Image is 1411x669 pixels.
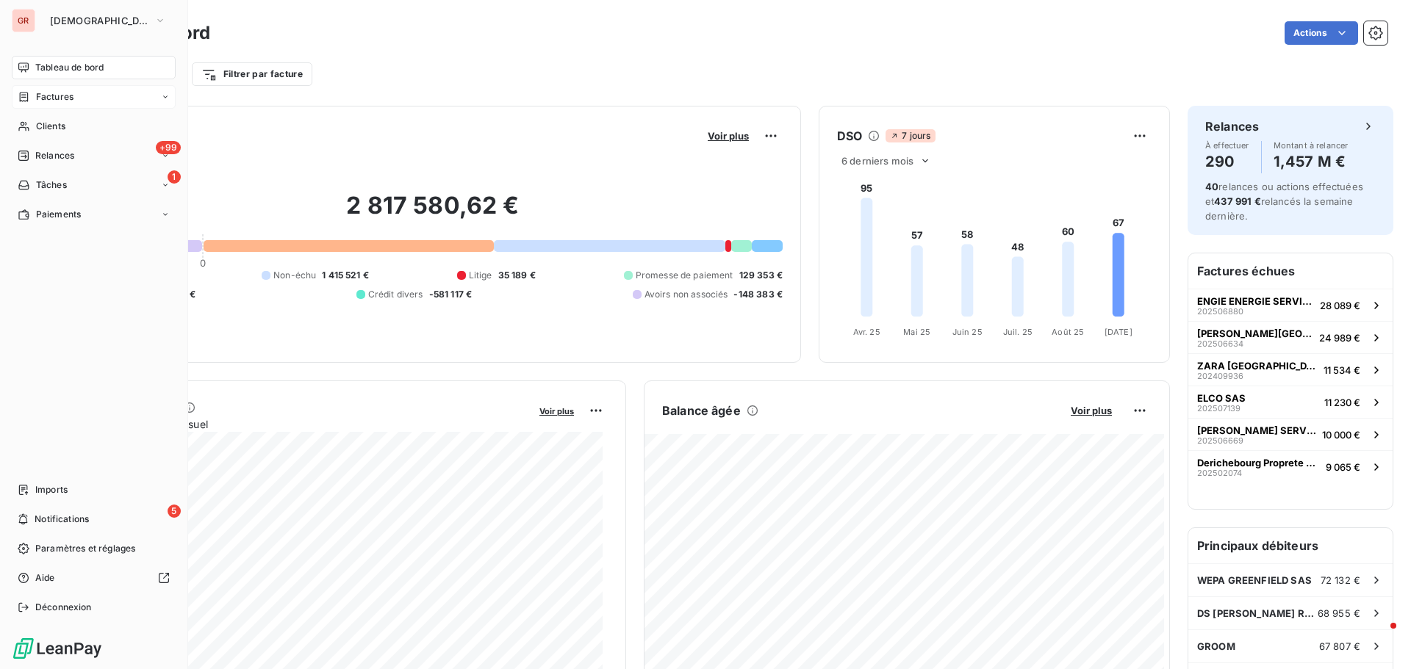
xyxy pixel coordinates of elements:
h6: Principaux débiteurs [1188,528,1393,563]
span: 202506634 [1197,339,1243,348]
button: [PERSON_NAME][GEOGRAPHIC_DATA]20250663424 989 € [1188,321,1393,353]
span: 68 955 € [1318,607,1360,619]
span: Aide [35,571,55,585]
span: 0 [200,257,206,269]
span: 11 230 € [1324,397,1360,408]
span: Derichebourg Proprete et services associes [1197,457,1320,469]
span: [PERSON_NAME][GEOGRAPHIC_DATA] [1197,328,1313,339]
tspan: Août 25 [1052,327,1084,337]
tspan: [DATE] [1105,327,1132,337]
tspan: Avr. 25 [853,327,880,337]
span: -581 117 € [429,288,473,301]
button: ENGIE ENERGIE SERVICES20250688028 089 € [1188,289,1393,321]
span: 67 807 € [1319,640,1360,652]
h2: 2 817 580,62 € [83,191,783,235]
span: Voir plus [708,130,749,142]
span: 10 000 € [1322,429,1360,441]
div: GR [12,9,35,32]
span: 202507139 [1197,404,1241,413]
button: ELCO SAS20250713911 230 € [1188,386,1393,418]
img: Logo LeanPay [12,637,103,660]
span: 202409936 [1197,372,1243,380]
h6: Relances [1205,117,1259,135]
span: 6 derniers mois [841,155,913,167]
span: Clients [36,120,65,133]
span: Tableau de bord [35,61,104,74]
button: Voir plus [535,404,578,417]
span: 1 [168,170,181,184]
a: Aide [12,566,176,590]
tspan: Mai 25 [903,327,930,337]
span: ENGIE ENERGIE SERVICES [1197,295,1314,307]
span: 9 065 € [1326,461,1360,473]
span: Relances [35,149,74,162]
span: 202506880 [1197,307,1243,316]
span: 202502074 [1197,469,1242,477]
button: [PERSON_NAME] SERVICE20250666910 000 € [1188,418,1393,450]
span: 1 415 521 € [322,269,369,282]
button: Actions [1285,21,1358,45]
span: Voir plus [539,406,574,416]
h4: 1,457 M € [1274,150,1349,173]
span: GROOM [1197,640,1235,652]
span: 35 189 € [498,269,536,282]
span: 437 991 € [1214,195,1260,207]
span: 11 534 € [1324,364,1360,376]
span: Tâches [36,178,67,192]
span: ZARA [GEOGRAPHIC_DATA] [1197,360,1318,372]
tspan: Juin 25 [952,327,983,337]
span: 72 132 € [1321,574,1360,586]
iframe: Intercom live chat [1361,619,1396,654]
span: Voir plus [1071,405,1112,416]
span: WEPA GREENFIELD SAS [1197,574,1312,586]
button: Derichebourg Proprete et services associes2025020749 065 € [1188,450,1393,482]
button: Filtrer par facture [192,62,312,86]
tspan: Juil. 25 [1003,327,1033,337]
h6: Factures échues [1188,253,1393,289]
span: 202506669 [1197,436,1243,445]
h6: Balance âgée [662,402,741,419]
span: Non-échu [273,269,316,282]
button: Voir plus [1066,404,1116,417]
h4: 290 [1205,150,1249,173]
button: Voir plus [703,129,753,142]
span: 7 jours [886,129,935,142]
span: 5 [168,505,181,518]
span: relances ou actions effectuées et relancés la semaine dernière. [1205,181,1363,222]
span: +99 [156,141,181,154]
span: Factures [36,90,73,104]
span: 28 089 € [1320,300,1360,311]
span: DS [PERSON_NAME] RECYCLING [1197,607,1318,619]
span: Déconnexion [35,601,92,614]
span: À effectuer [1205,141,1249,150]
span: Chiffre d'affaires mensuel [83,416,529,432]
span: Imports [35,483,68,496]
span: Paramètres et réglages [35,542,135,555]
span: -148 383 € [733,288,783,301]
span: Crédit divers [368,288,423,301]
span: 24 989 € [1319,332,1360,344]
span: Notifications [35,513,89,526]
span: [PERSON_NAME] SERVICE [1197,424,1316,436]
button: ZARA [GEOGRAPHIC_DATA]20240993611 534 € [1188,353,1393,386]
span: Litige [469,269,492,282]
span: 40 [1205,181,1218,192]
span: [DEMOGRAPHIC_DATA] [50,15,148,26]
span: Paiements [36,208,81,221]
span: Promesse de paiement [636,269,733,282]
span: Avoirs non associés [645,288,728,301]
span: ELCO SAS [1197,392,1246,404]
span: 129 353 € [739,269,783,282]
h6: DSO [837,127,862,145]
span: Montant à relancer [1274,141,1349,150]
